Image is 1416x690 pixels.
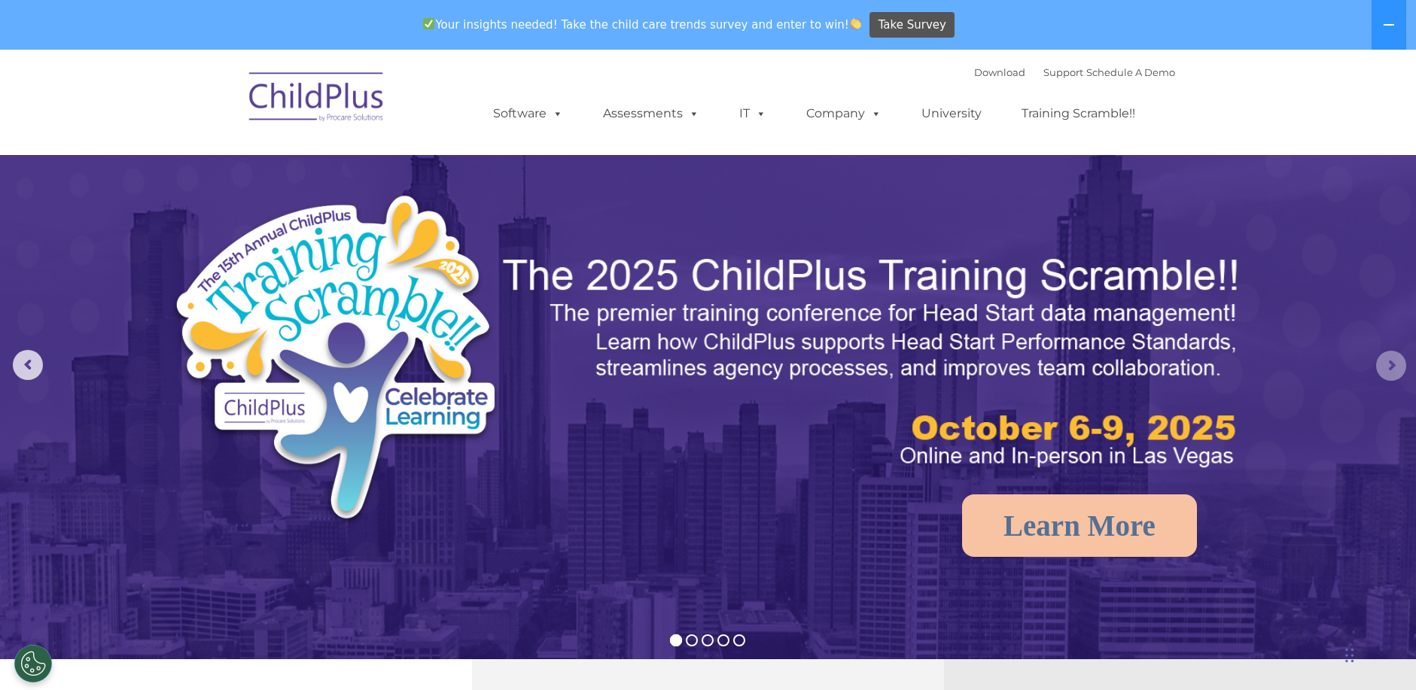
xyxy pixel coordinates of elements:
a: Take Survey [869,12,955,38]
a: IT [724,99,781,129]
a: Schedule A Demo [1086,66,1175,78]
button: Cookies Settings [14,645,52,682]
a: University [906,99,997,129]
a: Training Scramble!! [1006,99,1150,129]
img: ChildPlus by Procare Solutions [242,62,392,137]
span: Take Survey [879,12,946,38]
iframe: Chat Widget [1170,527,1416,690]
img: ✅ [423,18,434,29]
a: Assessments [588,99,714,129]
a: Software [478,99,578,129]
span: Last name [209,99,255,111]
img: 👏 [850,18,861,29]
span: Your insights needed! Take the child care trends survey and enter to win! [417,10,868,39]
span: Phone number [209,161,273,172]
a: Support [1043,66,1083,78]
a: Company [791,99,897,129]
a: Download [974,66,1025,78]
a: Learn More [962,494,1197,557]
font: | [974,66,1175,78]
div: Drag [1345,633,1354,678]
